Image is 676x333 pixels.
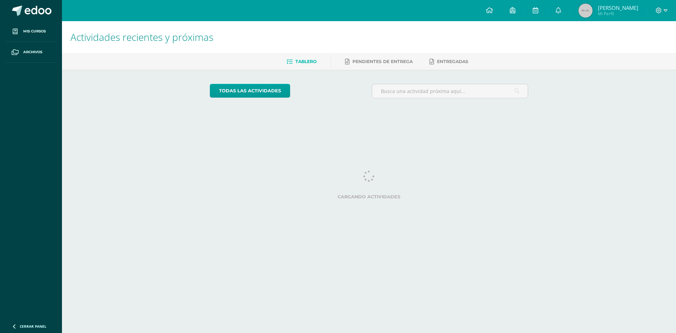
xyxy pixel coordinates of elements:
[372,84,528,98] input: Busca una actividad próxima aquí...
[6,21,56,42] a: Mis cursos
[598,4,638,11] span: [PERSON_NAME]
[430,56,468,67] a: Entregadas
[6,42,56,63] a: Archivos
[345,56,413,67] a: Pendientes de entrega
[598,11,638,17] span: Mi Perfil
[70,30,213,44] span: Actividades recientes y próximas
[210,194,528,199] label: Cargando actividades
[23,49,42,55] span: Archivos
[210,84,290,98] a: todas las Actividades
[578,4,593,18] img: 45x45
[287,56,317,67] a: Tablero
[437,59,468,64] span: Entregadas
[352,59,413,64] span: Pendientes de entrega
[23,29,46,34] span: Mis cursos
[295,59,317,64] span: Tablero
[20,324,46,329] span: Cerrar panel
